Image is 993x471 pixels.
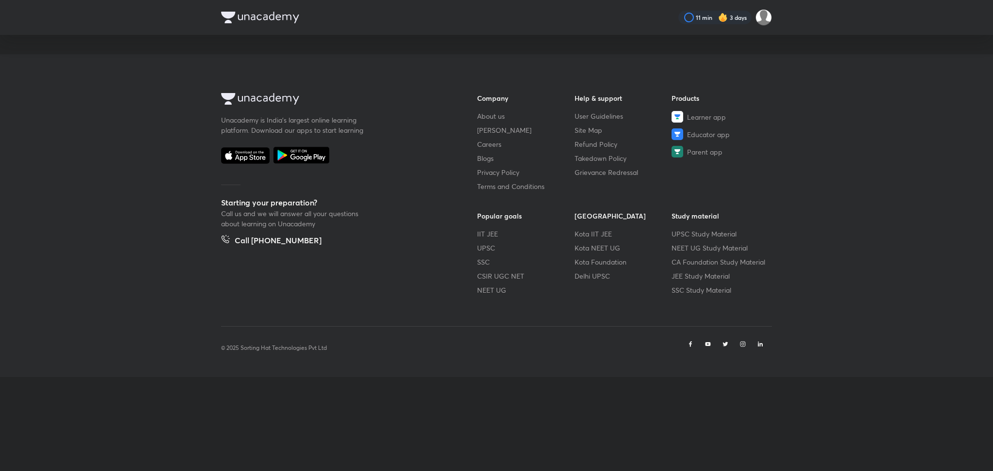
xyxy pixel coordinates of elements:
a: UPSC [477,243,575,253]
a: Company Logo [221,93,446,107]
span: Parent app [687,147,722,157]
h5: Starting your preparation? [221,197,446,208]
a: JEE Study Material [672,271,769,281]
img: Parent app [672,146,683,157]
a: IIT JEE [477,229,575,239]
h5: Call [PHONE_NUMBER] [235,235,321,248]
a: CA Foundation Study Material [672,257,769,267]
a: Kota IIT JEE [575,229,672,239]
a: Privacy Policy [477,167,575,177]
a: Grievance Redressal [575,167,672,177]
h6: Study material [672,211,769,221]
img: Educator app [672,128,683,140]
a: Parent app [672,146,769,157]
a: Kota Foundation [575,257,672,267]
a: Learner app [672,111,769,123]
p: © 2025 Sorting Hat Technologies Pvt Ltd [221,344,327,352]
h6: Popular goals [477,211,575,221]
span: Educator app [687,129,730,140]
a: About us [477,111,575,121]
a: UPSC Study Material [672,229,769,239]
a: Educator app [672,128,769,140]
a: Terms and Conditions [477,181,575,191]
img: Learner app [672,111,683,123]
a: Site Map [575,125,672,135]
a: SSC [477,257,575,267]
a: Blogs [477,153,575,163]
a: CSIR UGC NET [477,271,575,281]
a: SSC Study Material [672,285,769,295]
img: streak [718,13,728,22]
a: User Guidelines [575,111,672,121]
h6: Products [672,93,769,103]
p: Unacademy is India’s largest online learning platform. Download our apps to start learning [221,115,367,135]
a: Takedown Policy [575,153,672,163]
a: Kota NEET UG [575,243,672,253]
img: Rai Haldar [755,9,772,26]
h6: Help & support [575,93,672,103]
h6: [GEOGRAPHIC_DATA] [575,211,672,221]
a: NEET UG [477,285,575,295]
a: Call [PHONE_NUMBER] [221,235,321,248]
a: Delhi UPSC [575,271,672,281]
img: Company Logo [221,93,299,105]
a: [PERSON_NAME] [477,125,575,135]
a: Refund Policy [575,139,672,149]
span: Learner app [687,112,726,122]
p: Call us and we will answer all your questions about learning on Unacademy [221,208,367,229]
a: Careers [477,139,575,149]
a: NEET UG Study Material [672,243,769,253]
h6: Company [477,93,575,103]
img: Company Logo [221,12,299,23]
span: Careers [477,139,501,149]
